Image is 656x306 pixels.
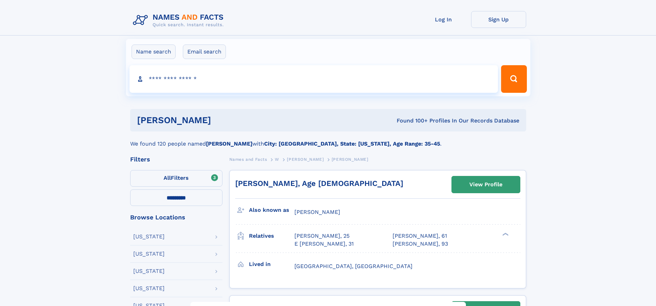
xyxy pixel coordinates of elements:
[304,117,519,125] div: Found 100+ Profiles In Our Records Database
[130,214,222,220] div: Browse Locations
[275,157,279,162] span: W
[164,175,171,181] span: All
[183,45,226,59] label: Email search
[132,45,176,59] label: Name search
[501,65,527,93] button: Search Button
[130,156,222,162] div: Filters
[133,251,165,257] div: [US_STATE]
[469,177,502,193] div: View Profile
[416,11,471,28] a: Log In
[133,286,165,291] div: [US_STATE]
[235,179,403,188] a: [PERSON_NAME], Age [DEMOGRAPHIC_DATA]
[332,157,368,162] span: [PERSON_NAME]
[249,258,294,270] h3: Lived in
[129,65,498,93] input: search input
[249,230,294,242] h3: Relatives
[130,11,229,30] img: Logo Names and Facts
[294,209,340,215] span: [PERSON_NAME]
[130,131,526,148] div: We found 120 people named with .
[294,263,413,269] span: [GEOGRAPHIC_DATA], [GEOGRAPHIC_DATA]
[294,240,354,248] a: E [PERSON_NAME], 31
[287,155,324,164] a: [PERSON_NAME]
[133,234,165,239] div: [US_STATE]
[275,155,279,164] a: W
[137,116,304,125] h1: [PERSON_NAME]
[133,268,165,274] div: [US_STATE]
[130,170,222,187] label: Filters
[287,157,324,162] span: [PERSON_NAME]
[393,232,447,240] a: [PERSON_NAME], 61
[264,140,440,147] b: City: [GEOGRAPHIC_DATA], State: [US_STATE], Age Range: 35-45
[471,11,526,28] a: Sign Up
[249,204,294,216] h3: Also known as
[206,140,252,147] b: [PERSON_NAME]
[452,176,520,193] a: View Profile
[229,155,267,164] a: Names and Facts
[501,232,509,237] div: ❯
[294,232,350,240] a: [PERSON_NAME], 25
[393,240,448,248] a: [PERSON_NAME], 93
